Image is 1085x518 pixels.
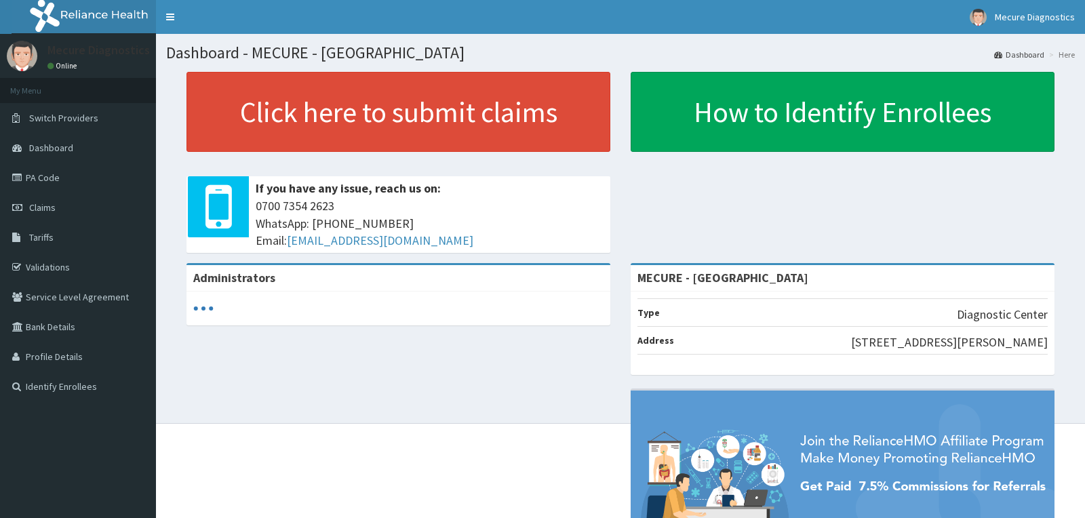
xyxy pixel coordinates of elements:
[29,201,56,214] span: Claims
[256,180,441,196] b: If you have any issue, reach us on:
[7,41,37,71] img: User Image
[957,306,1048,323] p: Diagnostic Center
[29,231,54,243] span: Tariffs
[47,61,80,71] a: Online
[631,72,1054,152] a: How to Identify Enrollees
[1046,49,1075,60] li: Here
[193,270,275,285] b: Administrators
[193,298,214,319] svg: audio-loading
[970,9,987,26] img: User Image
[995,11,1075,23] span: Mecure Diagnostics
[166,44,1075,62] h1: Dashboard - MECURE - [GEOGRAPHIC_DATA]
[851,334,1048,351] p: [STREET_ADDRESS][PERSON_NAME]
[994,49,1044,60] a: Dashboard
[29,112,98,124] span: Switch Providers
[29,142,73,154] span: Dashboard
[637,334,674,346] b: Address
[287,233,473,248] a: [EMAIL_ADDRESS][DOMAIN_NAME]
[637,270,808,285] strong: MECURE - [GEOGRAPHIC_DATA]
[47,44,150,56] p: Mecure Diagnostics
[637,306,660,319] b: Type
[186,72,610,152] a: Click here to submit claims
[256,197,604,250] span: 0700 7354 2623 WhatsApp: [PHONE_NUMBER] Email:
